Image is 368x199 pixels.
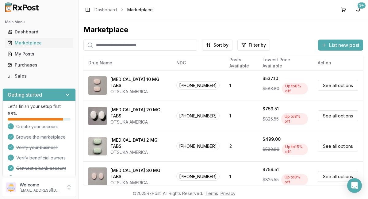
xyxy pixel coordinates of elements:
[110,180,167,186] div: OTSUKA AMERICA
[5,20,73,25] h2: Main Menu
[8,111,17,117] span: 88 %
[176,142,220,150] span: [PHONE_NUMBER]
[313,55,363,70] th: Action
[110,149,167,155] div: OTSUKA AMERICA
[263,75,278,82] div: $537.10
[318,43,363,49] a: List new post
[220,191,236,196] a: Privacy
[83,55,171,70] th: Drug Name
[88,76,107,95] img: Abilify 10 MG TABS
[318,171,358,182] a: See all options
[110,119,167,125] div: OTSUKA AMERICA
[263,177,279,183] span: $825.55
[2,27,76,37] button: Dashboard
[7,62,71,68] div: Purchases
[16,155,66,161] span: Verify beneficial owners
[6,182,16,192] img: User avatar
[94,7,153,13] nav: breadcrumb
[110,107,167,119] div: [MEDICAL_DATA] 20 MG TABS
[263,166,279,173] div: $759.51
[110,89,167,95] div: OTSUKA AMERICA
[2,38,76,48] button: Marketplace
[5,37,73,48] a: Marketplace
[282,144,308,155] div: Up to 15 % off
[110,76,167,89] div: [MEDICAL_DATA] 10 MG TABS
[7,40,71,46] div: Marketplace
[224,131,258,161] td: 2
[8,91,42,98] h3: Getting started
[318,141,358,151] a: See all options
[329,41,359,49] span: List new post
[263,146,279,152] span: $583.80
[5,48,73,59] a: My Posts
[224,161,258,192] td: 1
[258,55,313,70] th: Lowest Price Available
[5,26,73,37] a: Dashboard
[176,112,220,120] span: [PHONE_NUMBER]
[263,106,279,112] div: $759.51
[213,42,228,48] span: Sort by
[171,55,224,70] th: NDC
[2,60,76,70] button: Purchases
[224,101,258,131] td: 1
[2,71,76,81] button: Sales
[8,103,71,109] p: Let's finish your setup first!
[20,182,62,188] p: Welcome
[7,73,71,79] div: Sales
[20,188,62,193] p: [EMAIL_ADDRESS][DOMAIN_NAME]
[176,172,220,181] span: [PHONE_NUMBER]
[2,2,42,12] img: RxPost Logo
[224,55,258,70] th: Posts Available
[110,137,167,149] div: [MEDICAL_DATA] 2 MG TABS
[94,7,117,13] a: Dashboard
[202,40,232,51] button: Sort by
[176,81,220,90] span: [PHONE_NUMBER]
[16,165,66,171] span: Connect a bank account
[88,167,107,186] img: Abilify 30 MG TABS
[16,134,66,140] span: Browse the marketplace
[7,51,71,57] div: My Posts
[282,83,308,94] div: Up to 8 % off
[5,59,73,71] a: Purchases
[281,174,308,186] div: Up to 8 % off
[224,70,258,101] td: 1
[263,136,281,142] div: $499.00
[263,116,279,122] span: $825.55
[127,7,153,13] span: Marketplace
[88,137,107,155] img: Abilify 2 MG TABS
[318,80,358,91] a: See all options
[110,167,167,180] div: [MEDICAL_DATA] 30 MG TABS
[353,5,363,15] button: 9+
[358,2,366,9] div: 9+
[237,40,270,51] button: Filter by
[281,113,308,125] div: Up to 8 % off
[7,29,71,35] div: Dashboard
[249,42,266,48] span: Filter by
[318,40,363,51] button: List new post
[263,86,279,92] span: $583.80
[16,144,58,151] span: Verify your business
[16,124,58,130] span: Create your account
[205,191,218,196] a: Terms
[2,49,76,59] button: My Posts
[347,178,362,193] div: Open Intercom Messenger
[88,107,107,125] img: Abilify 20 MG TABS
[83,25,363,35] div: Marketplace
[5,71,73,82] a: Sales
[318,110,358,121] a: See all options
